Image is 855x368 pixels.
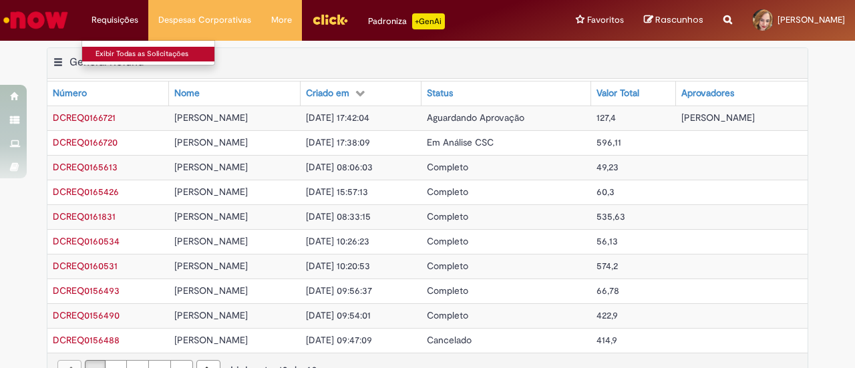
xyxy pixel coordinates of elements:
[427,285,468,297] span: Completo
[596,309,618,321] span: 422,9
[53,186,119,198] span: DCREQ0165426
[427,112,524,124] span: Aguardando Aprovação
[312,9,348,29] img: click_logo_yellow_360x200.png
[596,87,639,100] div: Valor Total
[174,136,248,148] span: [PERSON_NAME]
[53,235,120,247] span: DCREQ0160534
[174,87,200,100] div: Nome
[644,14,703,27] a: Rascunhos
[158,13,251,27] span: Despesas Corporativas
[53,161,118,173] a: Abrir Registro: DCREQ0165613
[306,260,370,272] span: [DATE] 10:20:53
[596,136,621,148] span: 596,11
[596,210,625,222] span: 535,63
[681,87,734,100] div: Aprovadores
[427,334,472,346] span: Cancelado
[655,13,703,26] span: Rascunhos
[53,285,120,297] a: Abrir Registro: DCREQ0156493
[427,235,468,247] span: Completo
[53,186,119,198] a: Abrir Registro: DCREQ0165426
[174,334,248,346] span: [PERSON_NAME]
[53,112,116,124] span: DCREQ0166721
[596,112,616,124] span: 127,4
[306,112,369,124] span: [DATE] 17:42:04
[53,309,120,321] a: Abrir Registro: DCREQ0156490
[174,309,248,321] span: [PERSON_NAME]
[306,186,368,198] span: [DATE] 15:57:13
[174,161,248,173] span: [PERSON_NAME]
[306,285,372,297] span: [DATE] 09:56:37
[53,161,118,173] span: DCREQ0165613
[53,87,87,100] div: Número
[596,334,617,346] span: 414,9
[92,13,138,27] span: Requisições
[82,47,229,61] a: Exibir Todas as Solicitações
[53,210,116,222] a: Abrir Registro: DCREQ0161831
[596,235,618,247] span: 56,13
[596,161,619,173] span: 49,23
[427,136,494,148] span: Em Análise CSC
[271,13,292,27] span: More
[368,13,445,29] div: Padroniza
[174,186,248,198] span: [PERSON_NAME]
[306,309,371,321] span: [DATE] 09:54:01
[306,136,370,148] span: [DATE] 17:38:09
[587,13,624,27] span: Favoritos
[53,136,118,148] a: Abrir Registro: DCREQ0166720
[53,285,120,297] span: DCREQ0156493
[53,260,118,272] span: DCREQ0160531
[1,7,70,33] img: ServiceNow
[174,260,248,272] span: [PERSON_NAME]
[53,260,118,272] a: Abrir Registro: DCREQ0160531
[174,285,248,297] span: [PERSON_NAME]
[427,186,468,198] span: Completo
[53,112,116,124] a: Abrir Registro: DCREQ0166721
[53,210,116,222] span: DCREQ0161831
[306,210,371,222] span: [DATE] 08:33:15
[427,87,453,100] div: Status
[427,210,468,222] span: Completo
[306,235,369,247] span: [DATE] 10:26:23
[681,112,755,124] span: [PERSON_NAME]
[174,210,248,222] span: [PERSON_NAME]
[81,40,215,65] ul: Requisições
[53,309,120,321] span: DCREQ0156490
[53,334,120,346] a: Abrir Registro: DCREQ0156488
[778,14,845,25] span: [PERSON_NAME]
[69,55,144,69] h2: General Refund
[412,13,445,29] p: +GenAi
[53,136,118,148] span: DCREQ0166720
[174,235,248,247] span: [PERSON_NAME]
[596,186,615,198] span: 60,3
[596,285,619,297] span: 66,78
[427,309,468,321] span: Completo
[306,87,349,100] div: Criado em
[53,235,120,247] a: Abrir Registro: DCREQ0160534
[427,161,468,173] span: Completo
[306,334,372,346] span: [DATE] 09:47:09
[53,55,63,73] button: General Refund Menu de contexto
[174,112,248,124] span: [PERSON_NAME]
[53,334,120,346] span: DCREQ0156488
[427,260,468,272] span: Completo
[306,161,373,173] span: [DATE] 08:06:03
[596,260,618,272] span: 574,2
